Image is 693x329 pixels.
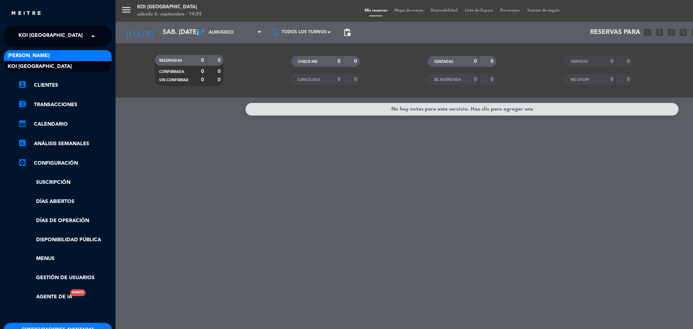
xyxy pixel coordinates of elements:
a: account_balance_walletTransacciones [18,100,112,109]
i: calendar_month [18,119,27,128]
i: account_balance_wallet [18,100,27,108]
a: account_boxClientes [18,81,112,90]
span: KOI [GEOGRAPHIC_DATA] [18,29,83,44]
a: Configuración [18,159,112,168]
a: Disponibilidad pública [18,236,112,244]
a: Días abiertos [18,198,112,206]
span: [PERSON_NAME] [8,52,49,60]
i: account_box [18,80,27,89]
div: Nuevo [70,289,86,296]
span: pending_actions [343,28,352,37]
a: Menus [18,255,112,263]
a: Agente de IANuevo [18,293,72,301]
span: KOI [GEOGRAPHIC_DATA] [8,62,72,71]
a: calendar_monthCalendario [18,120,112,129]
a: assessmentANÁLISIS SEMANALES [18,139,112,148]
a: Gestión de usuarios [18,274,112,282]
a: Días de Operación [18,217,112,225]
a: Suscripción [18,178,112,187]
img: MEITRE [11,11,42,16]
i: assessment [18,139,27,147]
i: settings_applications [18,158,27,167]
